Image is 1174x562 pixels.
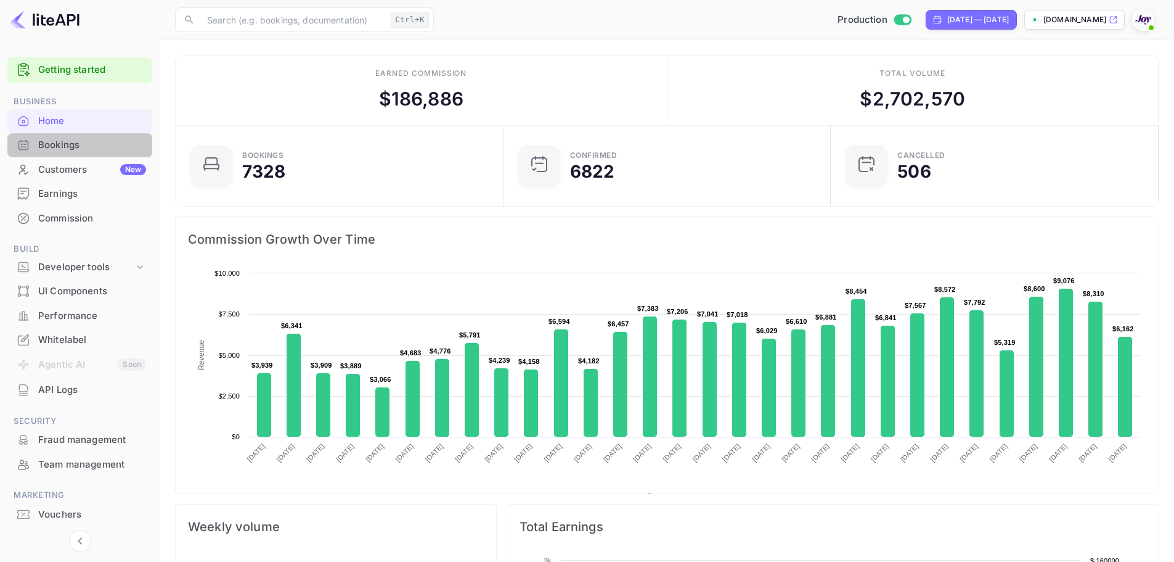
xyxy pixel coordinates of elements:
text: [DATE] [1107,442,1128,463]
div: 7328 [242,163,286,180]
a: Vouchers [7,503,152,526]
button: Collapse navigation [69,530,91,552]
text: [DATE] [483,442,504,463]
input: Search (e.g. bookings, documentation) [200,7,386,32]
text: $8,600 [1024,285,1045,292]
div: Bookings [7,133,152,157]
div: Ctrl+K [391,12,429,28]
text: $6,457 [608,320,629,328]
div: Developer tools [38,260,134,275]
span: Marketing [7,489,152,502]
div: Earnings [38,187,146,201]
div: UI Components [38,284,146,299]
div: Fraud management [38,433,146,447]
text: $5,319 [994,339,1016,346]
div: 6822 [570,163,615,180]
div: Vouchers [38,508,146,522]
text: $4,683 [400,349,422,357]
text: [DATE] [573,442,593,463]
div: Team management [7,453,152,477]
text: [DATE] [958,442,979,463]
text: $3,909 [311,362,332,369]
div: Whitelabel [38,333,146,347]
text: [DATE] [513,442,534,463]
text: [DATE] [691,442,712,463]
text: [DATE] [1077,442,1098,463]
div: Bookings [38,138,146,152]
text: [DATE] [1018,442,1039,463]
text: $6,162 [1112,325,1134,333]
p: [DOMAIN_NAME] [1043,14,1106,25]
div: [DATE] — [DATE] [947,14,1009,25]
text: $2,500 [218,392,240,400]
div: Earnings [7,182,152,206]
text: [DATE] [870,442,891,463]
span: Business [7,95,152,109]
span: Build [7,242,152,256]
div: Home [7,109,152,133]
div: Confirmed [570,152,618,159]
text: [DATE] [1048,442,1069,463]
text: $6,841 [875,314,897,321]
text: $5,000 [218,352,240,359]
img: With Joy [1133,10,1153,30]
a: Whitelabel [7,328,152,351]
text: [DATE] [305,442,326,463]
text: [DATE] [632,442,653,463]
div: Click to change the date range period [926,10,1017,30]
div: Bookings [242,152,283,159]
text: [DATE] [839,442,860,463]
text: $3,066 [370,376,391,383]
div: Whitelabel [7,328,152,352]
text: $4,239 [489,357,510,364]
text: $7,567 [905,302,926,309]
text: $10,000 [214,270,240,277]
a: CustomersNew [7,158,152,181]
a: Performance [7,304,152,327]
span: Commission Growth Over Time [188,229,1146,249]
a: Bookings [7,133,152,156]
div: Vouchers [7,503,152,527]
div: Switch to Sandbox mode [833,13,916,27]
text: [DATE] [721,442,742,463]
text: [DATE] [394,442,415,463]
text: [DATE] [751,442,772,463]
div: CustomersNew [7,158,152,182]
a: Getting started [38,63,146,77]
text: [DATE] [335,442,356,463]
a: Home [7,109,152,132]
text: $7,206 [667,308,688,315]
text: [DATE] [542,442,563,463]
text: $5,791 [459,331,481,339]
a: Fraud management [7,428,152,451]
div: Performance [38,309,146,323]
text: [DATE] [364,442,385,463]
span: Production [838,13,887,27]
text: [DATE] [810,442,831,463]
div: Commission [7,207,152,231]
div: Commission [38,212,146,226]
div: Customers [38,163,146,177]
a: Earnings [7,182,152,205]
span: Security [7,415,152,428]
text: $3,939 [251,362,273,369]
text: $7,383 [637,305,659,312]
text: [DATE] [602,442,623,463]
text: $6,610 [786,318,807,325]
div: UI Components [7,279,152,304]
div: Fraud management [7,428,152,452]
span: Weekly volume [188,517,484,537]
a: API Logs [7,378,152,401]
div: Earned commission [375,68,467,79]
text: [DATE] [899,442,920,463]
text: Revenue [658,493,689,502]
text: $6,594 [548,318,570,325]
text: $4,158 [518,358,540,365]
text: [DATE] [780,442,801,463]
div: API Logs [38,383,146,397]
div: Getting started [7,57,152,83]
text: [DATE] [454,442,475,463]
div: API Logs [7,378,152,402]
text: $0 [232,433,240,440]
text: $8,310 [1083,290,1104,297]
